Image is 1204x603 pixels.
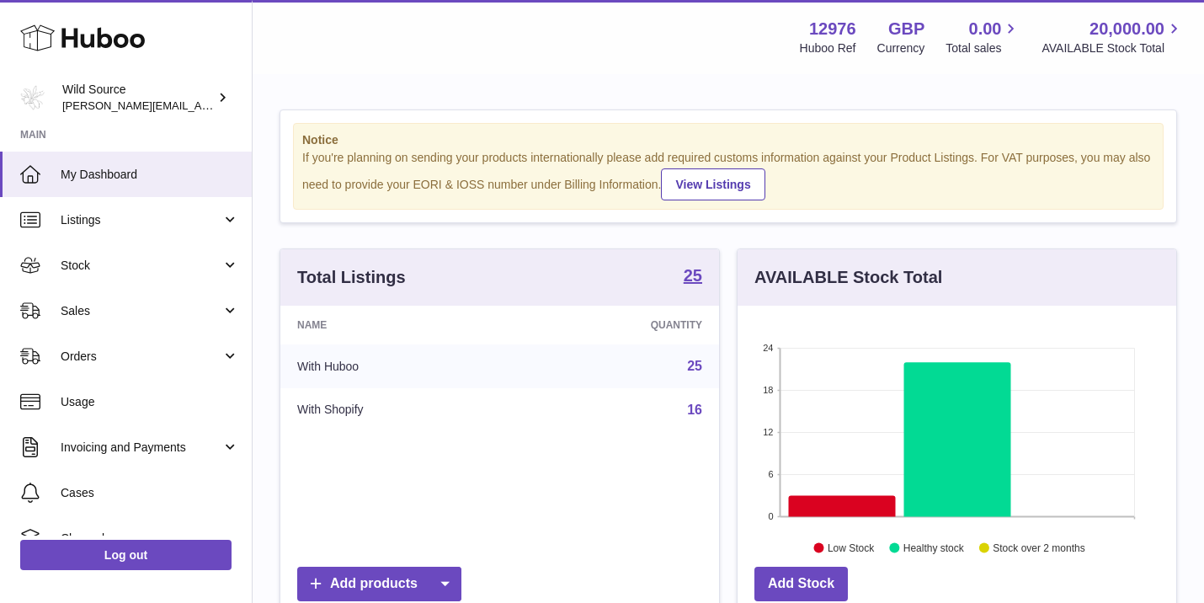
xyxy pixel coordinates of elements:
[828,542,875,553] text: Low Stock
[1042,18,1184,56] a: 20,000.00 AVAILABLE Stock Total
[993,542,1084,553] text: Stock over 2 months
[61,258,221,274] span: Stock
[768,469,773,479] text: 6
[754,266,942,289] h3: AVAILABLE Stock Total
[20,540,232,570] a: Log out
[61,303,221,319] span: Sales
[20,85,45,110] img: kate@wildsource.co.uk
[61,531,239,547] span: Channels
[684,267,702,287] a: 25
[684,267,702,284] strong: 25
[809,18,856,40] strong: 12976
[297,567,461,601] a: Add products
[661,168,764,200] a: View Listings
[61,349,221,365] span: Orders
[763,385,773,395] text: 18
[903,542,965,553] text: Healthy stock
[1089,18,1164,40] span: 20,000.00
[768,511,773,521] text: 0
[280,388,517,432] td: With Shopify
[946,40,1020,56] span: Total sales
[763,427,773,437] text: 12
[946,18,1020,56] a: 0.00 Total sales
[297,266,406,289] h3: Total Listings
[754,567,848,601] a: Add Stock
[280,344,517,388] td: With Huboo
[763,343,773,353] text: 24
[62,82,214,114] div: Wild Source
[302,132,1154,148] strong: Notice
[517,306,719,344] th: Quantity
[61,394,239,410] span: Usage
[969,18,1002,40] span: 0.00
[1042,40,1184,56] span: AVAILABLE Stock Total
[61,485,239,501] span: Cases
[62,99,338,112] span: [PERSON_NAME][EMAIL_ADDRESS][DOMAIN_NAME]
[61,212,221,228] span: Listings
[61,440,221,456] span: Invoicing and Payments
[687,403,702,417] a: 16
[877,40,925,56] div: Currency
[888,18,924,40] strong: GBP
[302,150,1154,200] div: If you're planning on sending your products internationally please add required customs informati...
[280,306,517,344] th: Name
[800,40,856,56] div: Huboo Ref
[687,359,702,373] a: 25
[61,167,239,183] span: My Dashboard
